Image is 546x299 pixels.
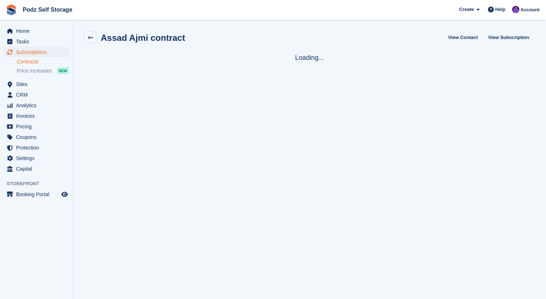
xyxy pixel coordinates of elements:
a: menu [4,189,69,199]
span: Coupons [16,132,60,142]
h2: Assad Ajmi contract [101,33,185,43]
span: Invoices [16,111,60,121]
span: Booking Portal [16,189,60,199]
a: menu [4,79,69,89]
span: Help [495,6,505,13]
a: menu [4,36,69,47]
span: Pricing [16,121,60,132]
a: menu [4,164,69,174]
span: Capital [16,164,60,174]
span: Subscriptions [16,47,60,57]
span: Protection [16,143,60,153]
a: Price increases NEW [17,67,69,75]
div: Loading... [84,53,535,63]
span: Tasks [16,36,60,47]
span: Sites [16,79,60,89]
a: Contracts [17,58,69,65]
a: View Contact [445,31,481,43]
a: View Subscription [485,31,532,43]
div: NEW [57,67,69,74]
span: Home [16,26,60,36]
a: menu [4,90,69,100]
a: menu [4,47,69,57]
a: menu [4,121,69,132]
a: Podz Self Storage [20,4,75,16]
span: Settings [16,153,60,163]
span: Create [459,6,474,13]
a: menu [4,111,69,121]
a: menu [4,132,69,142]
a: menu [4,143,69,153]
a: menu [4,153,69,163]
img: stora-icon-8386f47178a22dfd0bd8f6a31ec36ba5ce8667c1dd55bd0f319d3a0aa187defe.svg [6,4,17,15]
span: CRM [16,90,60,100]
a: menu [4,100,69,110]
img: Jawed Chowdhary [512,6,519,13]
span: Storefront [7,180,73,187]
span: Price increases [17,67,52,74]
a: menu [4,26,69,36]
span: Account [520,6,539,13]
span: Analytics [16,100,60,110]
a: Preview store [60,190,69,199]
